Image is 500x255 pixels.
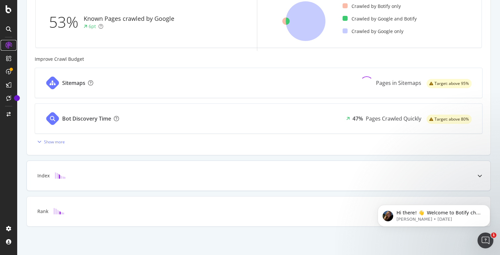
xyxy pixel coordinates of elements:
[29,19,113,51] span: Hi there! 👋 Welcome to Botify chat support! Have a question? Reply to this message and our team w...
[478,233,493,248] iframe: Intercom live chat
[62,79,85,87] div: Sitemaps
[29,25,114,31] p: Message from Laura, sent 4w ago
[366,115,421,123] div: Pages Crawled Quickly
[37,208,48,215] div: Rank
[35,68,482,98] a: SitemapsPages in Sitemapswarning label
[54,208,64,214] img: block-icon
[62,115,111,123] div: Bot Discovery Time
[491,233,496,238] span: 1
[368,191,500,237] iframe: Intercom notifications message
[84,15,174,23] div: Known Pages crawled by Google
[35,103,482,134] a: Bot Discovery Time47%Pages Crawled Quicklywarning label
[427,79,472,88] div: warning label
[353,115,363,123] div: 47%
[14,95,20,101] div: Tooltip anchor
[376,79,421,87] div: Pages in Sitemaps
[435,82,469,86] span: Target: above 95%
[427,115,472,124] div: warning label
[435,117,469,121] span: Target: above 80%
[37,172,50,179] div: Index
[44,139,65,145] div: Show more
[343,28,403,35] div: Crawled by Google only
[35,56,482,62] div: Improve Crawl Budget
[89,23,96,30] div: 6pt
[343,16,417,22] div: Crawled by Google and Botify
[55,172,65,179] img: block-icon
[35,136,65,147] button: Show more
[49,11,84,33] div: 53%
[343,3,401,10] div: Crawled by Botify only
